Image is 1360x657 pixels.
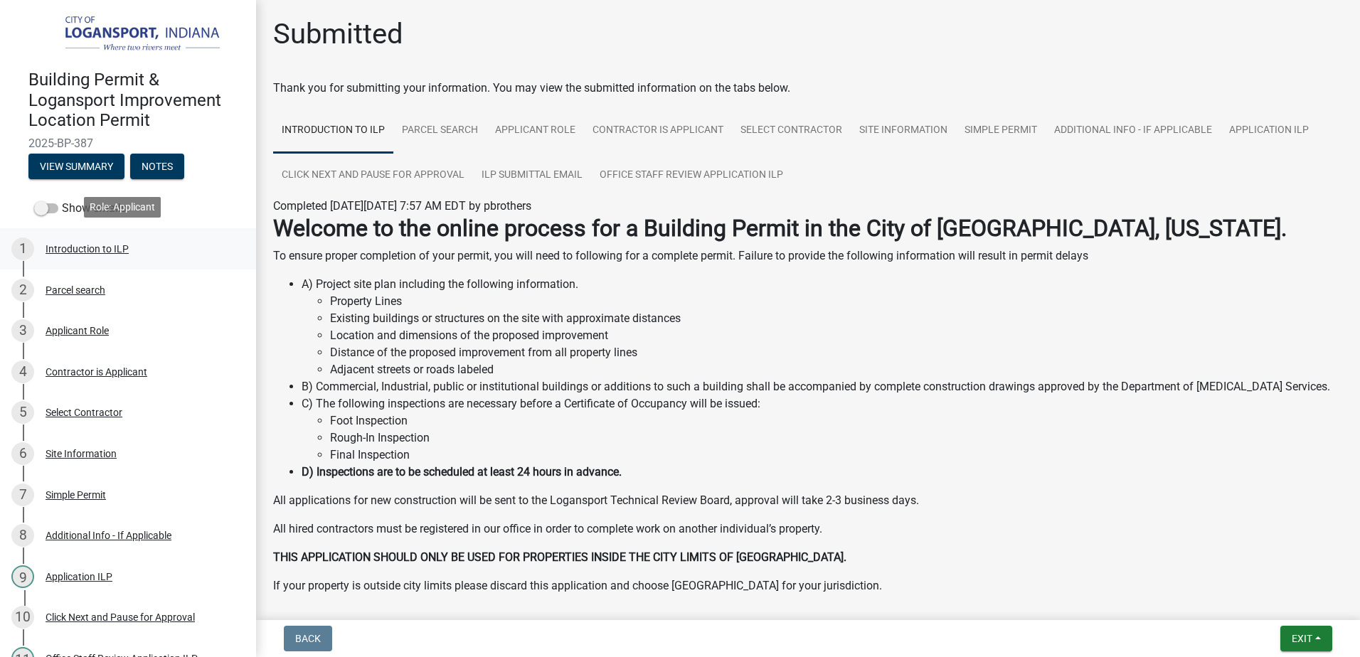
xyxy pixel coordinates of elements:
[273,80,1343,97] div: Thank you for submitting your information. You may view the submitted information on the tabs below.
[302,395,1343,464] li: C) The following inspections are necessary before a Certificate of Occupancy will be issued:
[393,108,487,154] a: Parcel search
[11,360,34,383] div: 4
[11,319,34,342] div: 3
[1221,108,1317,154] a: Application ILP
[851,108,956,154] a: Site Information
[46,326,109,336] div: Applicant Role
[84,197,161,218] div: Role: Applicant
[34,200,127,217] label: Show emails
[11,606,34,629] div: 10
[273,199,531,213] span: Completed [DATE][DATE] 7:57 AM EDT by pbrothers
[46,367,147,377] div: Contractor is Applicant
[330,310,1343,327] li: Existing buildings or structures on the site with approximate distances
[284,626,332,651] button: Back
[584,108,732,154] a: Contractor is Applicant
[302,276,1343,378] li: A) Project site plan including the following information.
[28,154,124,179] button: View Summary
[273,492,1343,509] p: All applications for new construction will be sent to the Logansport Technical Review Board, appr...
[273,153,473,198] a: Click Next and Pause for Approval
[1280,626,1332,651] button: Exit
[473,153,591,198] a: ILP Submittal Email
[11,484,34,506] div: 7
[1292,633,1312,644] span: Exit
[302,465,622,479] strong: D) Inspections are to be scheduled at least 24 hours in advance.
[273,520,1343,538] p: All hired contractors must be registered in our office in order to complete work on another indiv...
[273,247,1343,265] p: To ensure proper completion of your permit, you will need to following for a complete permit. Fai...
[28,137,228,150] span: 2025-BP-387
[11,237,34,260] div: 1
[330,344,1343,361] li: Distance of the proposed improvement from all property lines
[273,215,1287,242] strong: Welcome to the online process for a Building Permit in the City of [GEOGRAPHIC_DATA], [US_STATE].
[46,285,105,295] div: Parcel search
[46,612,195,622] div: Click Next and Pause for Approval
[28,70,245,131] h4: Building Permit & Logansport Improvement Location Permit
[130,154,184,179] button: Notes
[11,442,34,465] div: 6
[330,293,1343,310] li: Property Lines
[28,161,124,173] wm-modal-confirm: Summary
[11,565,34,588] div: 9
[130,161,184,173] wm-modal-confirm: Notes
[46,244,129,254] div: Introduction to ILP
[330,447,1343,464] li: Final Inspection
[330,412,1343,429] li: Foot Inspection
[46,572,112,582] div: Application ILP
[46,449,117,459] div: Site Information
[273,550,846,564] strong: THIS APPLICATION SHOULD ONLY BE USED FOR PROPERTIES INSIDE THE CITY LIMITS OF [GEOGRAPHIC_DATA].
[302,378,1343,395] li: B) Commercial, Industrial, public or institutional buildings or additions to such a building shal...
[330,361,1343,378] li: Adjacent streets or roads labeled
[46,407,122,417] div: Select Contractor
[591,153,792,198] a: Office Staff Review Application ILP
[11,524,34,547] div: 8
[956,108,1046,154] a: Simple Permit
[487,108,584,154] a: Applicant Role
[295,633,321,644] span: Back
[273,577,1343,594] p: If your property is outside city limits please discard this application and choose [GEOGRAPHIC_DA...
[273,17,403,51] h1: Submitted
[28,15,233,55] img: City of Logansport, Indiana
[273,108,393,154] a: Introduction to ILP
[1046,108,1221,154] a: Additional Info - If Applicable
[330,327,1343,344] li: Location and dimensions of the proposed improvement
[11,279,34,301] div: 2
[46,490,106,500] div: Simple Permit
[46,530,171,540] div: Additional Info - If Applicable
[11,401,34,424] div: 5
[732,108,851,154] a: Select Contractor
[330,429,1343,447] li: Rough-In Inspection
